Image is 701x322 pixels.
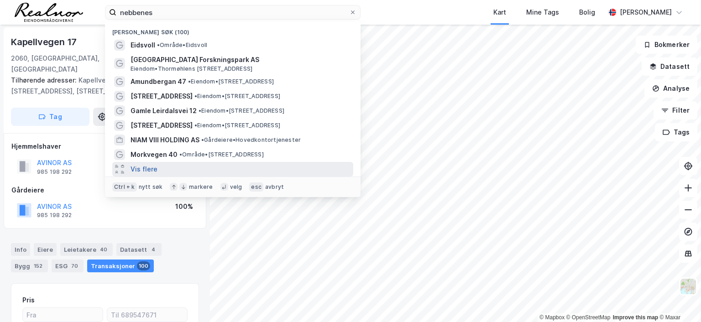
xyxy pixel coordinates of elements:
div: 152 [32,261,44,270]
span: Eiendom • [STREET_ADDRESS] [194,122,280,129]
button: Tag [11,108,89,126]
div: nytt søk [139,183,163,191]
div: Kapellvegen 21, [STREET_ADDRESS], [STREET_ADDRESS] [11,75,192,97]
div: Kontrollprogram for chat [655,278,701,322]
div: 100 [137,261,150,270]
span: Gårdeiere • Hovedkontortjenester [201,136,301,144]
span: Gamle Leirdalsvei 12 [131,105,197,116]
span: • [194,93,197,99]
span: Tilhørende adresser: [11,76,78,84]
div: avbryt [265,183,284,191]
div: 4 [149,245,158,254]
span: [GEOGRAPHIC_DATA] Forskningspark AS [131,54,350,65]
button: Analyse [644,79,697,98]
span: • [179,151,182,158]
div: Gårdeiere [11,185,199,196]
a: OpenStreetMap [566,314,611,321]
input: Til 689547671 [107,308,187,322]
span: • [188,78,191,85]
span: • [157,42,160,48]
button: Bokmerker [636,36,697,54]
div: Transaksjoner [87,260,154,272]
div: Eiere [34,243,57,256]
span: Eiendom • [STREET_ADDRESS] [188,78,274,85]
span: Område • Eidsvoll [157,42,207,49]
span: Område • [STREET_ADDRESS] [179,151,264,158]
span: • [199,107,201,114]
div: Ctrl + k [112,182,137,192]
span: Eidsvoll [131,40,155,51]
span: Amundbergan 47 [131,76,186,87]
div: 40 [98,245,109,254]
button: Filter [654,101,697,119]
span: Eiendom • [STREET_ADDRESS] [194,93,280,100]
div: Hjemmelshaver [11,141,199,152]
span: Eiendom • Thormøhlens [STREET_ADDRESS] [131,65,252,73]
div: 985 198 292 [37,212,72,219]
div: 985 198 292 [37,168,72,176]
span: [STREET_ADDRESS] [131,120,193,131]
div: Kart [493,7,506,18]
button: Datasett [642,57,697,76]
div: Bolig [579,7,595,18]
div: esc [249,182,263,192]
div: Datasett [116,243,162,256]
button: Vis flere [131,164,157,175]
span: NIAM VIII HOLDING AS [131,135,199,145]
input: Fra [23,308,103,322]
img: Z [680,278,697,295]
button: Tags [655,123,697,141]
div: 2060, [GEOGRAPHIC_DATA], [GEOGRAPHIC_DATA] [11,53,150,75]
img: realnor-logo.934646d98de889bb5806.png [15,3,83,22]
div: Kapellvegen 17 [11,35,78,49]
iframe: Chat Widget [655,278,701,322]
div: Info [11,243,30,256]
div: Mine Tags [526,7,559,18]
span: Morkvegen 40 [131,149,178,160]
span: • [201,136,204,143]
a: Mapbox [539,314,565,321]
div: ESG [52,260,84,272]
span: • [194,122,197,129]
div: Bygg [11,260,48,272]
div: [PERSON_NAME] [620,7,672,18]
span: Eiendom • [STREET_ADDRESS] [199,107,284,114]
span: [STREET_ADDRESS] [131,91,193,102]
div: 100% [175,201,193,212]
div: Leietakere [60,243,113,256]
div: Pris [22,295,35,306]
div: velg [230,183,242,191]
div: 70 [69,261,80,270]
div: markere [189,183,213,191]
a: Improve this map [613,314,658,321]
div: [PERSON_NAME] søk (100) [105,21,361,38]
input: Søk på adresse, matrikkel, gårdeiere, leietakere eller personer [116,5,349,19]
